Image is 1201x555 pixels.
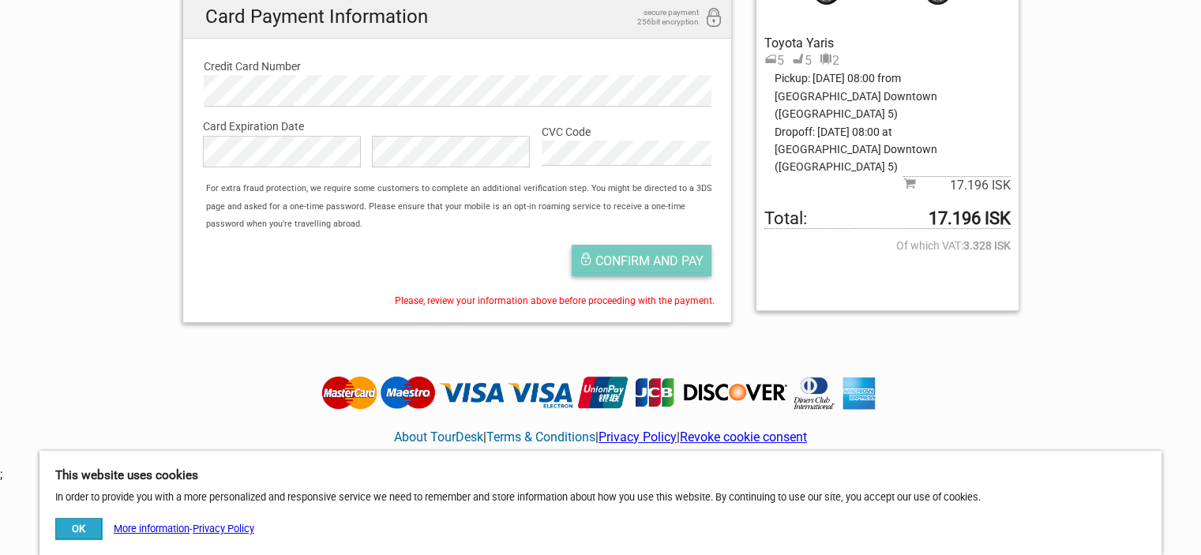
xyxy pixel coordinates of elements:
[486,429,595,444] a: Terms & Conditions
[22,28,178,40] p: We're away right now. Please check back later!
[764,210,1010,228] span: Total to be paid
[394,429,483,444] a: About TourDesk
[820,52,839,69] div: 2
[55,518,102,539] button: OK
[916,177,1011,194] span: 17.196 ISK
[764,123,1010,176] span: Dropoff: [DATE] 08:00 at [GEOGRAPHIC_DATA] Downtown ([GEOGRAPHIC_DATA] 5)
[572,245,711,276] button: Confirm and pay
[792,52,812,69] div: 5
[191,292,724,309] div: Please, review your information above before proceeding with the payment.
[595,253,704,268] span: Confirm and pay
[764,237,1010,254] span: Of which VAT:
[193,523,254,534] a: Privacy Policy
[203,118,712,135] label: Card Expiration Date
[680,429,807,444] a: Revoke cookie consent
[317,411,884,465] div: | | |
[55,467,1146,484] h5: This website uses cookies
[114,523,190,534] a: More information
[929,210,1011,227] strong: 17.196 ISK
[704,8,723,29] i: 256bit encryption
[764,52,784,69] div: 5
[182,24,201,43] button: Open LiveChat chat widget
[764,69,1010,122] span: Pickup: [DATE] 08:00 from [GEOGRAPHIC_DATA] Downtown ([GEOGRAPHIC_DATA] 5)
[204,58,711,75] label: Credit Card Number
[903,176,1011,194] span: Subtotal
[542,123,711,141] label: CVC Code
[599,429,677,444] a: Privacy Policy
[39,451,1162,555] div: In order to provide you with a more personalized and responsive service we need to remember and s...
[198,180,731,233] div: For extra fraud protection, we require some customers to complete an additional verification step...
[55,518,254,539] div: -
[963,237,1011,254] strong: 3.328 ISK
[317,375,884,411] img: Tourdesk accepts
[764,36,834,51] span: Toyota Yaris
[620,8,699,27] span: secure payment 256bit encryption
